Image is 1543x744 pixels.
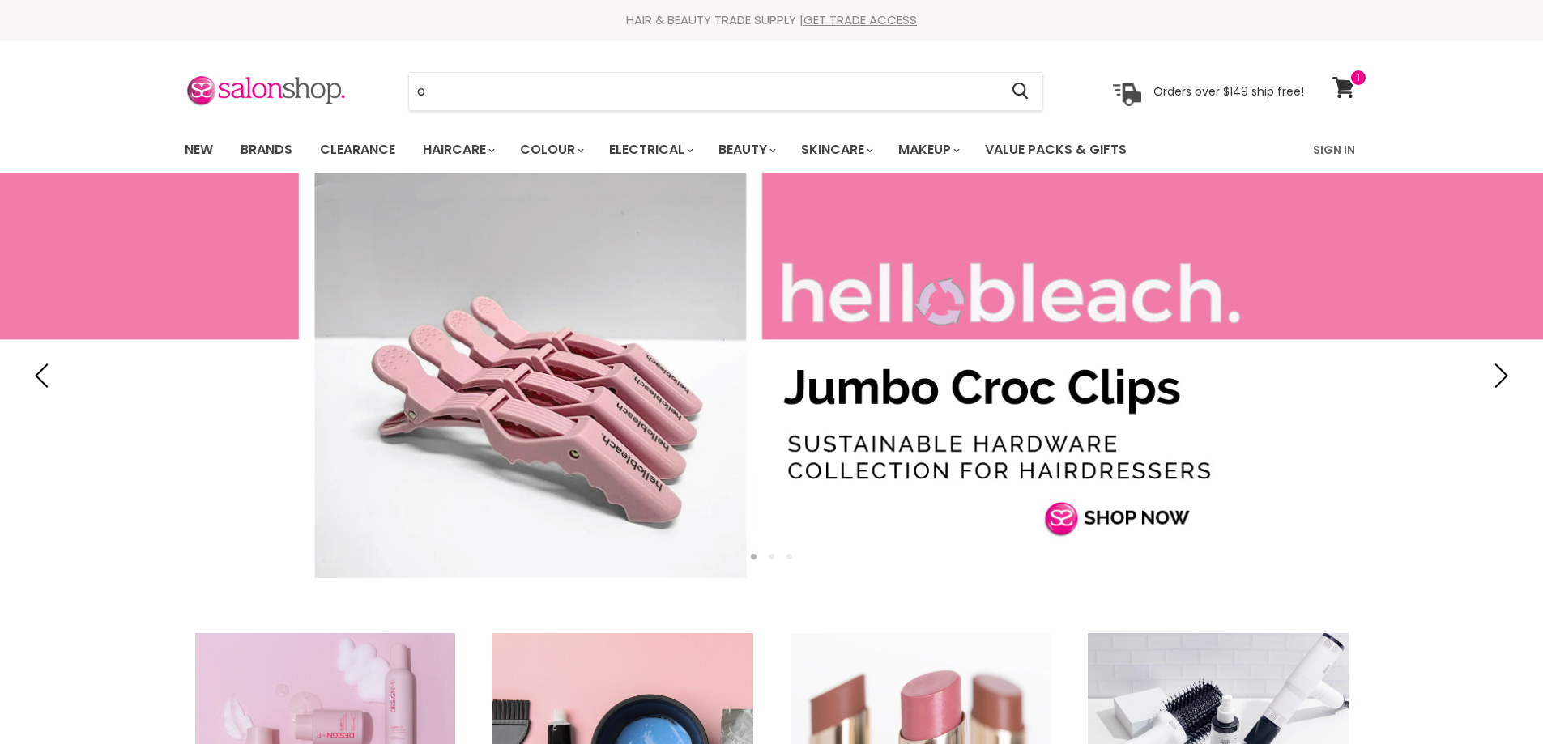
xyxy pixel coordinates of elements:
[173,133,225,167] a: New
[411,133,505,167] a: Haircare
[973,133,1139,167] a: Value Packs & Gifts
[1153,83,1304,98] p: Orders over $149 ship free!
[886,133,970,167] a: Makeup
[409,73,1000,110] input: Search
[789,133,883,167] a: Skincare
[164,126,1379,173] nav: Main
[1482,359,1515,392] button: Next
[28,359,61,392] button: Previous
[228,133,305,167] a: Brands
[508,133,594,167] a: Colour
[803,11,917,28] a: GET TRADE ACCESS
[164,12,1379,28] div: HAIR & BEAUTY TRADE SUPPLY |
[308,133,407,167] a: Clearance
[597,133,703,167] a: Electrical
[706,133,786,167] a: Beauty
[1303,133,1365,167] a: Sign In
[786,554,792,559] li: Page dot 3
[769,554,774,559] li: Page dot 2
[1000,73,1042,110] button: Search
[173,126,1221,173] ul: Main menu
[408,72,1043,111] form: Product
[751,554,757,559] li: Page dot 1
